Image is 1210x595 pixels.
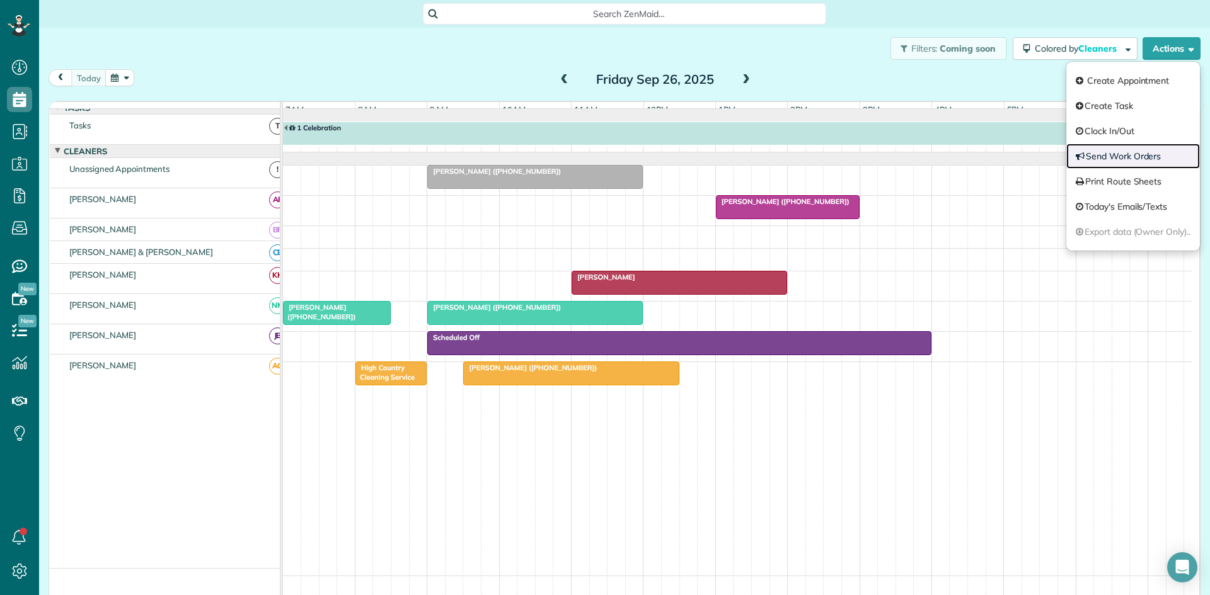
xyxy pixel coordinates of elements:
[61,146,110,156] span: Cleaners
[18,283,37,295] span: New
[1066,169,1200,194] a: Print Route Sheets
[715,197,850,206] span: [PERSON_NAME] ([PHONE_NUMBER])
[269,118,286,135] span: T
[716,105,738,115] span: 1pm
[18,315,37,327] span: New
[572,105,600,115] span: 11am
[269,358,286,375] span: AG
[67,120,93,130] span: Tasks
[269,161,286,178] span: !
[269,244,286,261] span: CB
[269,222,286,239] span: BR
[67,247,216,257] span: [PERSON_NAME] & [PERSON_NAME]
[67,194,139,204] span: [PERSON_NAME]
[911,43,938,54] span: Filters:
[427,167,562,176] span: [PERSON_NAME] ([PHONE_NUMBER])
[67,300,139,310] span: [PERSON_NAME]
[577,72,734,86] h2: Friday Sep 26, 2025
[463,363,597,372] span: [PERSON_NAME] ([PHONE_NUMBER])
[860,105,882,115] span: 3pm
[1035,43,1121,54] span: Colored by
[67,224,139,234] span: [PERSON_NAME]
[1066,194,1200,219] a: Today's Emails/Texts
[1005,105,1027,115] span: 5pm
[269,267,286,284] span: KH
[1013,37,1138,60] button: Colored byCleaners
[1066,118,1200,144] a: Clock In/Out
[644,105,671,115] span: 12pm
[67,164,172,174] span: Unassigned Appointments
[67,330,139,340] span: [PERSON_NAME]
[1143,37,1201,60] button: Actions
[1066,68,1200,93] a: Create Appointment
[500,105,528,115] span: 10am
[67,269,139,280] span: [PERSON_NAME]
[571,273,636,281] span: [PERSON_NAME]
[940,43,996,54] span: Coming soon
[282,303,356,320] span: [PERSON_NAME] ([PHONE_NUMBER])
[1078,43,1119,54] span: Cleaners
[283,105,306,115] span: 7am
[1167,552,1197,582] div: Open Intercom Messenger
[1066,93,1200,118] a: Create Task
[427,333,480,342] span: Scheduled Off
[269,327,286,344] span: JB
[427,303,562,312] span: [PERSON_NAME] ([PHONE_NUMBER])
[67,360,139,370] span: [PERSON_NAME]
[788,105,810,115] span: 2pm
[269,297,286,314] span: NM
[932,105,954,115] span: 4pm
[283,123,342,132] span: 1 Celebration
[1066,144,1200,169] a: Send Work Orders
[427,105,451,115] span: 9am
[49,69,72,86] button: prev
[71,69,107,86] button: today
[355,363,415,381] span: High Country Cleaning Service
[269,191,286,208] span: AF
[355,105,379,115] span: 8am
